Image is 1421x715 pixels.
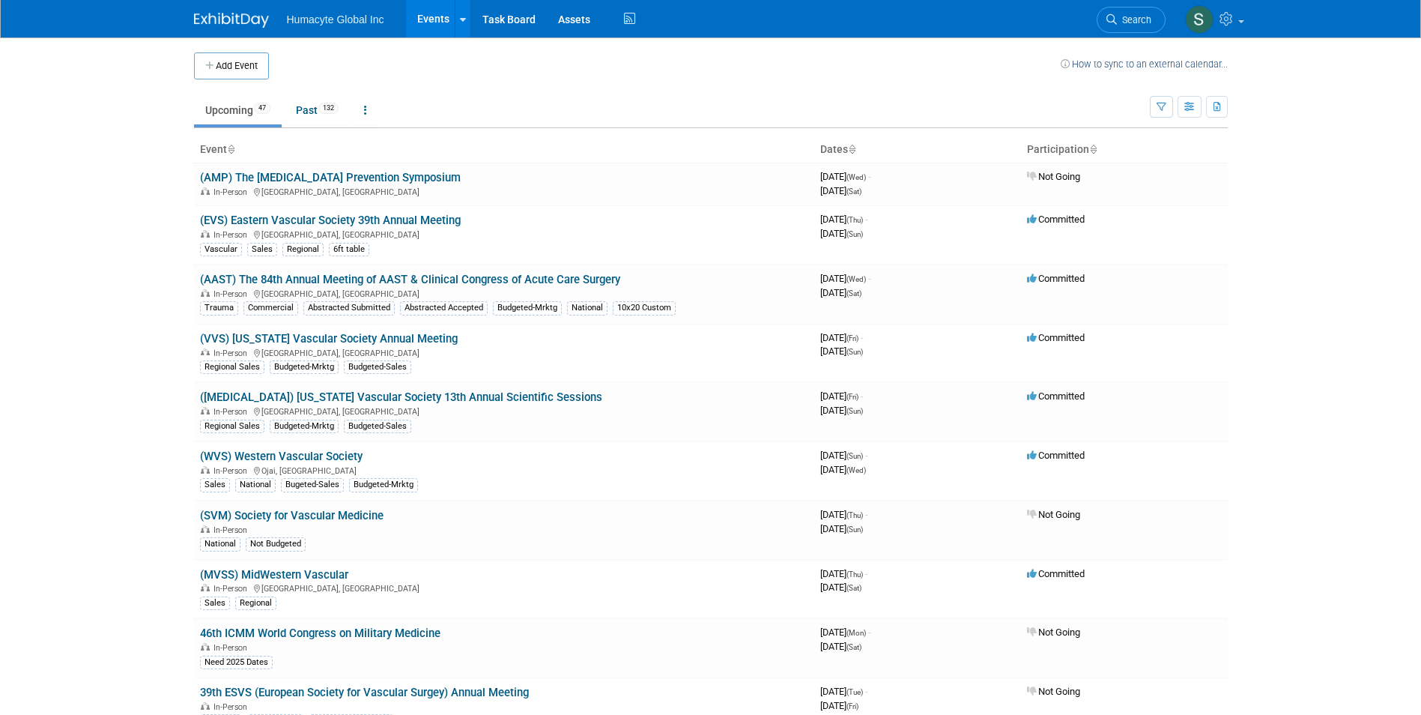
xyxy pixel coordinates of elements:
span: - [865,568,867,579]
span: (Wed) [846,173,866,181]
span: Committed [1027,568,1085,579]
div: Sales [200,597,230,610]
span: [DATE] [820,287,861,298]
div: Budgeted-Mrktg [270,360,339,374]
span: [DATE] [820,332,863,343]
a: Sort by Event Name [227,143,234,155]
span: [DATE] [820,641,861,652]
span: (Tue) [846,688,863,696]
a: Sort by Start Date [848,143,855,155]
div: Bugeted-Sales [281,478,344,492]
img: In-Person Event [201,349,210,356]
span: [DATE] [820,686,867,697]
button: Add Event [194,52,269,79]
div: Budgeted-Sales [344,420,411,433]
span: (Sun) [846,348,863,356]
span: In-Person [213,349,252,358]
span: (Sat) [846,187,861,196]
span: [DATE] [820,390,863,402]
span: - [861,332,863,343]
div: National [235,478,276,492]
span: In-Person [213,643,252,653]
span: (Fri) [846,702,858,711]
div: Budgeted-Mrktg [270,420,339,433]
span: Not Going [1027,686,1080,697]
img: Sam Cashion [1185,5,1214,34]
span: Committed [1027,390,1085,402]
img: In-Person Event [201,702,210,710]
img: In-Person Event [201,289,210,297]
div: Vascular [200,243,242,256]
span: Not Going [1027,171,1080,182]
span: - [868,273,870,284]
span: [DATE] [820,509,867,520]
div: Commercial [243,301,298,315]
span: (Thu) [846,511,863,519]
span: [DATE] [820,405,863,416]
img: In-Person Event [201,230,210,238]
a: 46th ICMM World Congress on Military Medicine [200,627,440,640]
span: (Fri) [846,393,858,401]
img: In-Person Event [201,187,210,195]
div: Budgeted-Mrktg [349,478,418,492]
div: Regional [282,243,324,256]
div: Sales [200,478,230,492]
span: - [868,171,870,182]
div: [GEOGRAPHIC_DATA], [GEOGRAPHIC_DATA] [200,346,808,358]
span: In-Person [213,525,252,535]
a: Past132 [285,96,350,124]
th: Dates [814,137,1021,163]
th: Event [194,137,814,163]
div: Need 2025 Dates [200,656,273,669]
div: [GEOGRAPHIC_DATA], [GEOGRAPHIC_DATA] [200,228,808,240]
a: (AAST) The 84th Annual Meeting of AAST & Clinical Congress of Acute Care Surgery [200,273,620,286]
span: Not Going [1027,627,1080,638]
span: Committed [1027,214,1085,225]
a: (EVS) Eastern Vascular Society 39th Annual Meeting [200,214,461,227]
span: (Wed) [846,275,866,283]
span: [DATE] [820,627,870,638]
span: [DATE] [820,273,870,284]
div: National [567,301,608,315]
div: Regional Sales [200,360,264,374]
span: - [865,686,867,697]
div: 10x20 Custom [613,301,676,315]
a: 39th ESVS (European Society for Vascular Surgey) Annual Meeting [200,686,529,699]
span: - [865,450,867,461]
span: Search [1117,14,1151,25]
span: Committed [1027,332,1085,343]
span: [DATE] [820,185,861,196]
span: (Sat) [846,643,861,651]
span: Humacyte Global Inc [287,13,384,25]
div: Not Budgeted [246,537,306,551]
span: In-Person [213,584,252,594]
span: In-Person [213,702,252,712]
div: [GEOGRAPHIC_DATA], [GEOGRAPHIC_DATA] [200,287,808,299]
a: (WVS) Western Vascular Society [200,450,363,463]
span: (Thu) [846,216,863,224]
div: Ojai, [GEOGRAPHIC_DATA] [200,464,808,476]
div: Abstracted Submitted [303,301,395,315]
span: In-Person [213,407,252,417]
span: (Fri) [846,334,858,343]
span: [DATE] [820,346,863,357]
span: (Sun) [846,452,863,460]
a: Sort by Participation Type [1089,143,1097,155]
img: In-Person Event [201,525,210,533]
span: - [868,627,870,638]
span: (Sun) [846,525,863,534]
div: [GEOGRAPHIC_DATA], [GEOGRAPHIC_DATA] [200,582,808,594]
div: National [200,537,240,551]
span: [DATE] [820,582,861,593]
span: (Sun) [846,407,863,415]
a: Upcoming47 [194,96,282,124]
a: (VVS) [US_STATE] Vascular Society Annual Meeting [200,332,458,346]
a: (MVSS) MidWestern Vascular [200,568,348,582]
span: In-Person [213,289,252,299]
span: (Sat) [846,584,861,592]
a: (AMP) The [MEDICAL_DATA] Prevention Symposium [200,171,461,184]
span: Committed [1027,450,1085,461]
img: In-Person Event [201,407,210,414]
span: Not Going [1027,509,1080,520]
span: (Thu) [846,570,863,579]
